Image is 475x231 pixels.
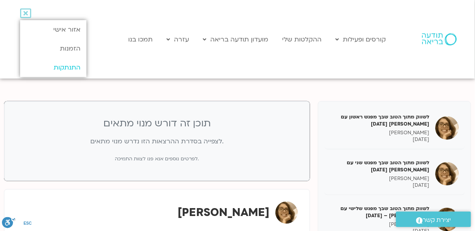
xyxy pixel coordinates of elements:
img: לשווק מתוך הטוב שבך מפגש שני עם גיל מרטנס 24/03/25 [435,162,459,186]
p: לפרטים נוספים אנא פנו לצוות התמיכה. [17,155,297,163]
a: ההקלטות שלי [279,32,326,47]
a: קורסים ופעילות [332,32,390,47]
h5: לשווק מתוך הטוב שבך מפגש שני עם [PERSON_NAME] [DATE] [330,159,429,173]
p: [PERSON_NAME] [330,175,429,182]
p: [DATE] [330,182,429,189]
h3: תוכן זה דורש מנוי מתאים [17,117,297,130]
span: יצירת קשר [423,215,451,225]
p: [PERSON_NAME] [330,221,429,228]
img: לשווק מתוך הטוב שבך מפגש ראשון עם גיל מרטנס 17/03/25 [435,116,459,140]
a: יצירת קשר [396,212,471,227]
a: התנתקות [20,58,86,77]
p: [PERSON_NAME] [330,130,429,136]
h5: לשווק מתוך הטוב שבך מפגש שלישי עם [PERSON_NAME] – [DATE] [330,205,429,219]
img: תודעה בריאה [422,33,457,45]
p: [DATE] [330,136,429,143]
strong: [PERSON_NAME] [178,205,269,220]
img: גיל מרטנס [275,201,298,224]
a: תמכו בנו [125,32,157,47]
a: מועדון תודעה בריאה [199,32,273,47]
p: לצפייה בסדרת ההרצאות הזו נדרש מנוי מתאים. [17,136,297,147]
a: הזמנות [20,39,86,58]
a: עזרה [163,32,193,47]
a: אזור אישי [20,20,86,39]
h5: לשווק מתוך הטוב שבך מפגש ראשון עם [PERSON_NAME] [DATE] [330,113,429,128]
